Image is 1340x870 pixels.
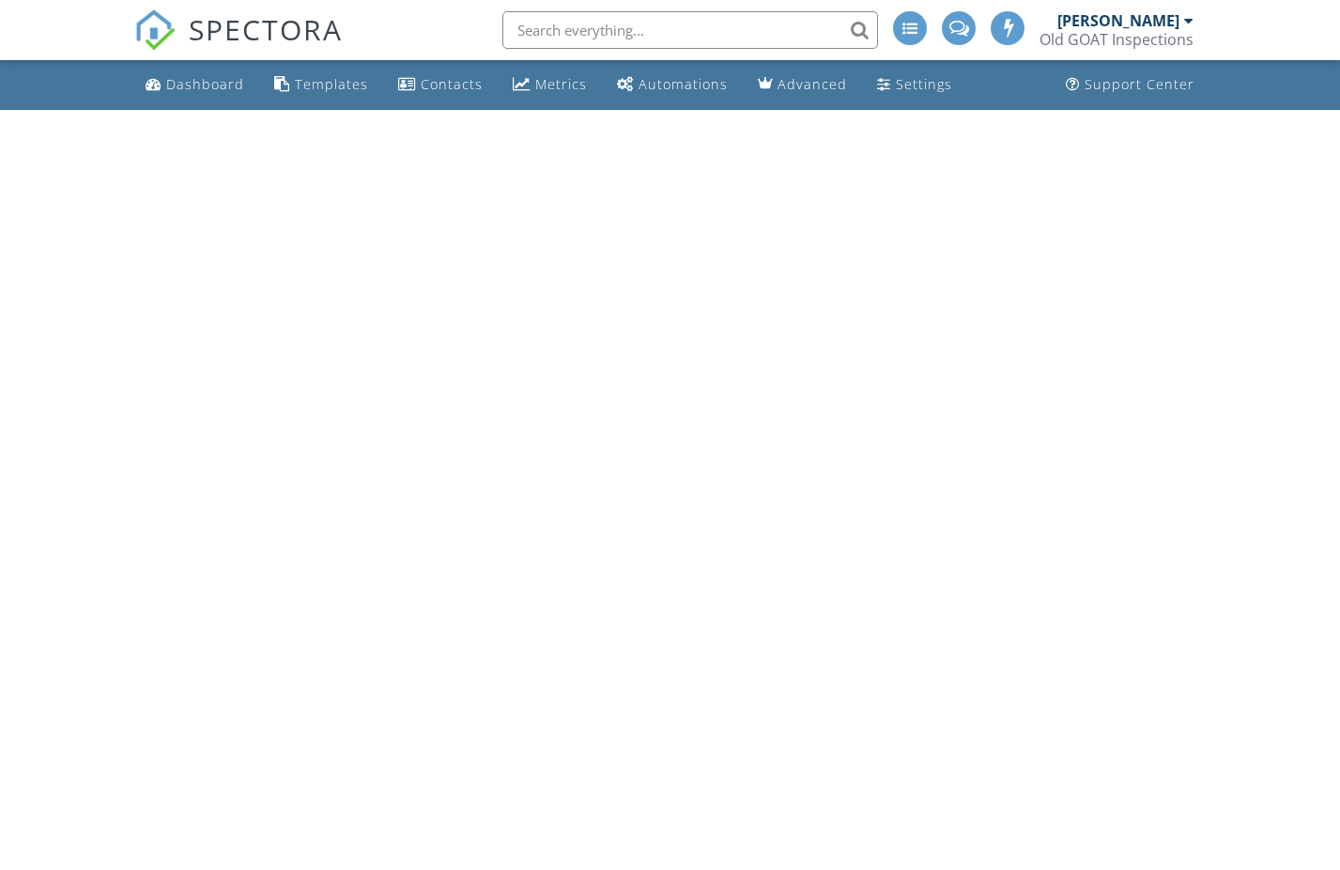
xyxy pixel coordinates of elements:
[134,25,343,65] a: SPECTORA
[1057,11,1179,30] div: [PERSON_NAME]
[134,9,176,51] img: The Best Home Inspection Software - Spectora
[502,11,878,49] input: Search everything...
[166,75,244,93] div: Dashboard
[609,68,735,102] a: Automations (Advanced)
[639,75,728,93] div: Automations
[391,68,490,102] a: Contacts
[1058,68,1202,102] a: Support Center
[267,68,376,102] a: Templates
[421,75,483,93] div: Contacts
[870,68,960,102] a: Settings
[1085,75,1194,93] div: Support Center
[778,75,847,93] div: Advanced
[750,68,855,102] a: Advanced
[505,68,594,102] a: Metrics
[295,75,368,93] div: Templates
[138,68,252,102] a: Dashboard
[535,75,587,93] div: Metrics
[896,75,952,93] div: Settings
[1040,30,1194,49] div: Old GOAT Inspections
[189,9,343,49] span: SPECTORA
